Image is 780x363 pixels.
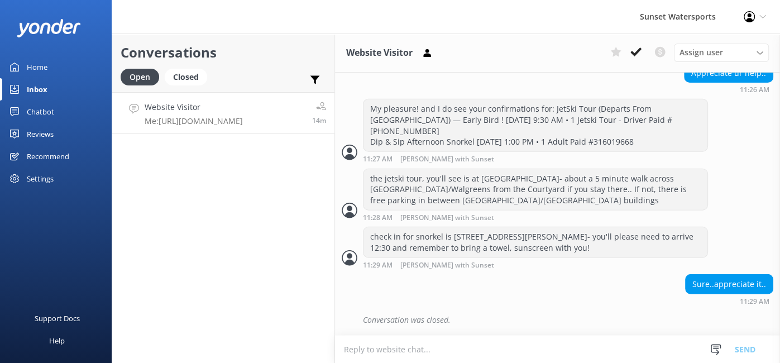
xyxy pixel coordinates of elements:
[363,311,773,329] div: Conversation was closed.
[363,214,393,222] strong: 11:28 AM
[363,213,708,222] div: Oct 09 2025 10:28am (UTC -05:00) America/Cancun
[27,101,54,123] div: Chatbot
[363,155,708,163] div: Oct 09 2025 10:27am (UTC -05:00) America/Cancun
[400,262,494,269] span: [PERSON_NAME] with Sunset
[165,70,213,83] a: Closed
[49,329,65,352] div: Help
[112,92,334,134] a: Website VisitorMe:[URL][DOMAIN_NAME]14m
[346,46,413,60] h3: Website Visitor
[740,87,769,93] strong: 11:26 AM
[121,69,159,85] div: Open
[400,214,494,222] span: [PERSON_NAME] with Sunset
[685,64,773,83] div: Appreciate ur help..
[740,298,769,305] strong: 11:29 AM
[363,99,707,151] div: My pleasure! and I do see your confirmations for: JetSki Tour (Departs From [GEOGRAPHIC_DATA]) — ...
[27,78,47,101] div: Inbox
[27,145,69,168] div: Recommend
[685,297,773,305] div: Oct 09 2025 10:29am (UTC -05:00) America/Cancun
[121,70,165,83] a: Open
[363,227,707,257] div: check in for snorkel is [STREET_ADDRESS][PERSON_NAME]- you'll please need to arrive 12:30 and rem...
[684,85,773,93] div: Oct 09 2025 10:26am (UTC -05:00) America/Cancun
[363,261,708,269] div: Oct 09 2025 10:29am (UTC -05:00) America/Cancun
[312,116,326,125] span: Oct 09 2025 10:32am (UTC -05:00) America/Cancun
[35,307,80,329] div: Support Docs
[17,19,81,37] img: yonder-white-logo.png
[121,42,326,63] h2: Conversations
[342,311,773,329] div: 2025-10-09T15:31:51.762
[145,101,243,113] h4: Website Visitor
[363,262,393,269] strong: 11:29 AM
[27,168,54,190] div: Settings
[679,46,723,59] span: Assign user
[27,123,54,145] div: Reviews
[674,44,769,61] div: Assign User
[363,169,707,210] div: the jetski tour, you'll see is at [GEOGRAPHIC_DATA]- about a 5 minute walk across [GEOGRAPHIC_DAT...
[363,156,393,163] strong: 11:27 AM
[27,56,47,78] div: Home
[400,156,494,163] span: [PERSON_NAME] with Sunset
[165,69,207,85] div: Closed
[686,275,773,294] div: Sure..appreciate it..
[145,116,243,126] p: Me: [URL][DOMAIN_NAME]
